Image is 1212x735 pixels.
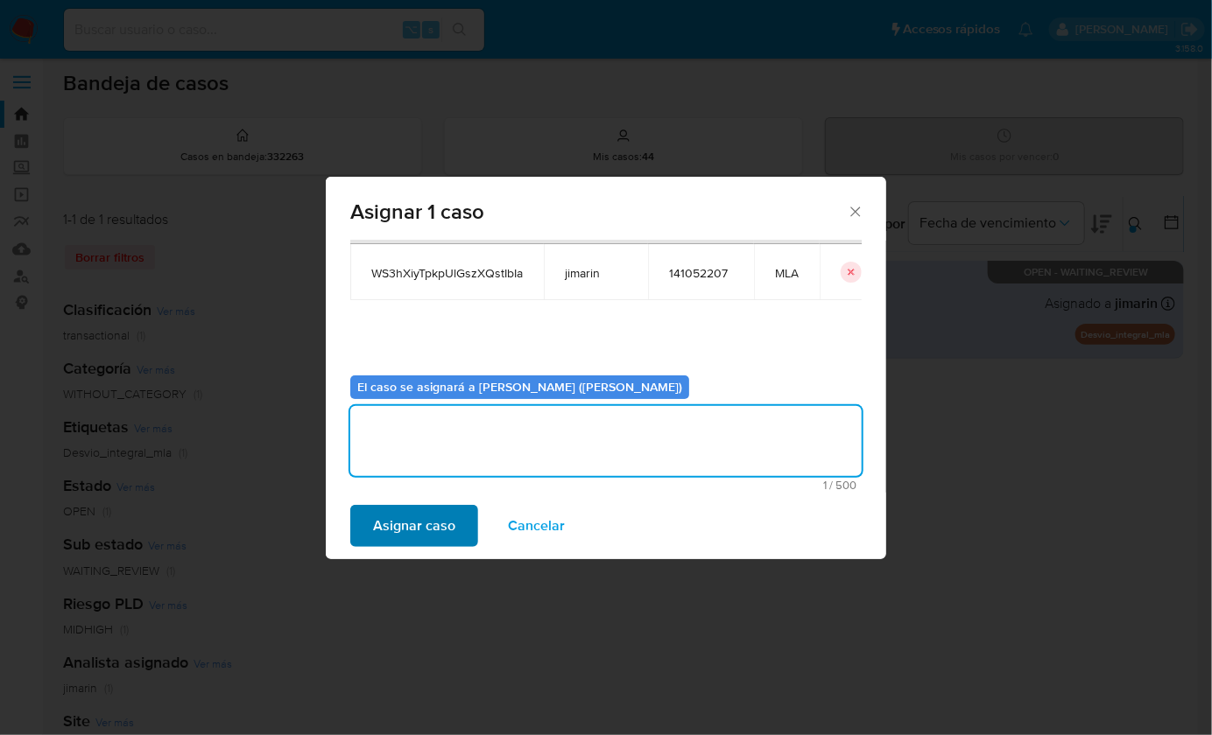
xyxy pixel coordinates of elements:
span: MLA [775,265,799,281]
div: assign-modal [326,177,886,559]
button: Cancelar [485,505,588,547]
span: 141052207 [669,265,733,281]
span: Asignar caso [373,507,455,545]
span: jimarin [565,265,627,281]
span: Cancelar [508,507,565,545]
span: WS3hXiyTpkpUlGszXQstIbIa [371,265,523,281]
button: Asignar caso [350,505,478,547]
span: Asignar 1 caso [350,201,847,222]
button: icon-button [841,262,862,283]
b: El caso se asignará a [PERSON_NAME] ([PERSON_NAME]) [357,378,682,395]
span: Máximo 500 caracteres [356,479,856,491]
button: Cerrar ventana [847,203,863,219]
